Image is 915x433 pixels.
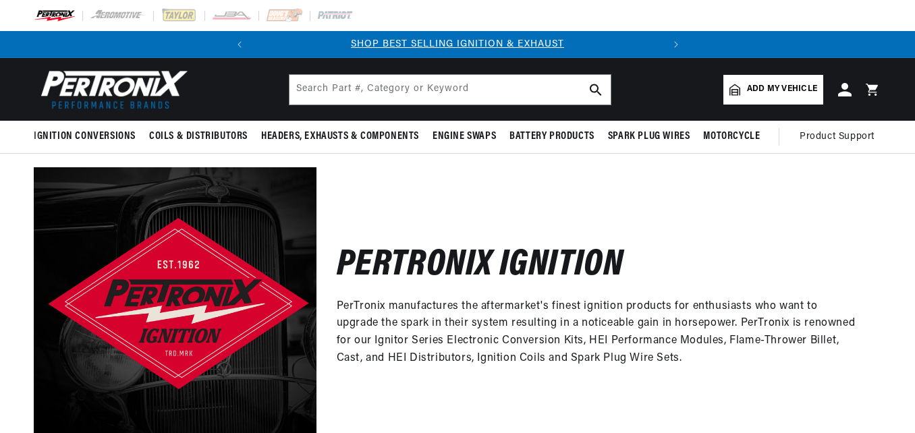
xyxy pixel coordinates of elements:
[34,121,142,152] summary: Ignition Conversions
[226,31,253,58] button: Translation missing: en.sections.announcements.previous_announcement
[800,121,881,153] summary: Product Support
[34,129,136,144] span: Ignition Conversions
[351,39,564,49] a: SHOP BEST SELLING IGNITION & EXHAUST
[254,121,426,152] summary: Headers, Exhausts & Components
[142,121,254,152] summary: Coils & Distributors
[337,298,861,367] p: PerTronix manufactures the aftermarket's finest ignition products for enthusiasts who want to upg...
[503,121,601,152] summary: Battery Products
[289,75,611,105] input: Search Part #, Category or Keyword
[261,129,419,144] span: Headers, Exhausts & Components
[253,37,663,52] div: Announcement
[800,129,875,144] span: Product Support
[426,121,503,152] summary: Engine Swaps
[149,129,248,144] span: Coils & Distributors
[663,31,690,58] button: Translation missing: en.sections.announcements.next_announcement
[34,66,189,113] img: Pertronix
[253,37,663,52] div: 1 of 2
[581,75,611,105] button: search button
[433,129,496,144] span: Engine Swaps
[747,83,817,96] span: Add my vehicle
[723,75,823,105] a: Add my vehicle
[608,129,690,144] span: Spark Plug Wires
[601,121,697,152] summary: Spark Plug Wires
[509,129,594,144] span: Battery Products
[337,250,623,282] h2: Pertronix Ignition
[696,121,767,152] summary: Motorcycle
[703,129,760,144] span: Motorcycle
